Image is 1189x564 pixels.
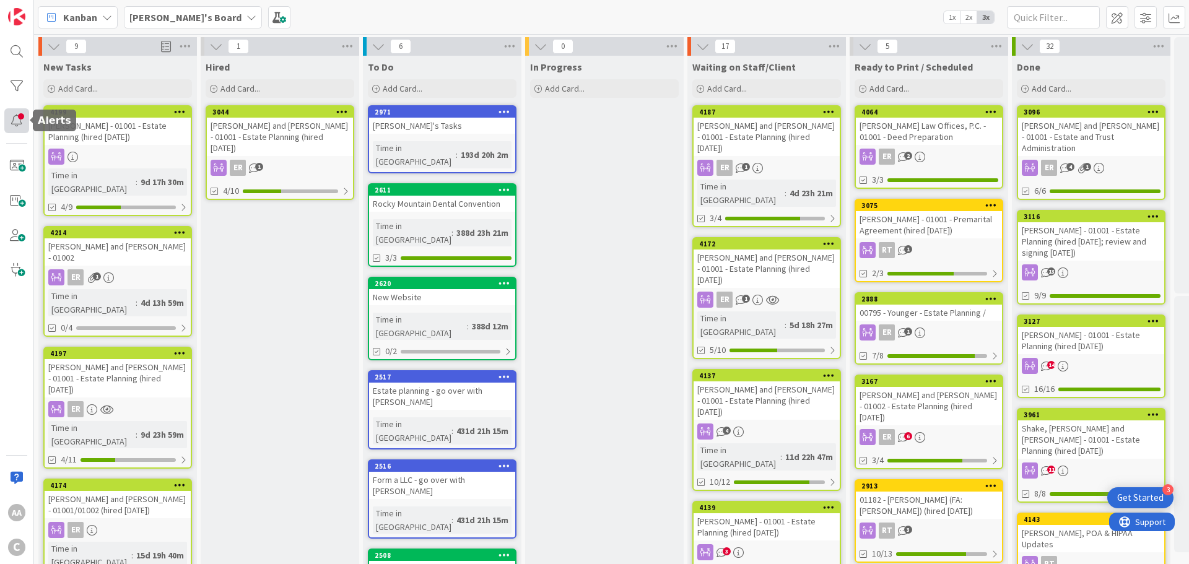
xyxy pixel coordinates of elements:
span: 3/3 [872,173,884,186]
span: To Do [368,61,394,73]
span: 1x [944,11,960,24]
span: 9/9 [1034,289,1046,302]
div: ER [879,149,895,165]
div: 2971 [369,106,515,118]
div: Form a LLC - go over with [PERSON_NAME] [369,472,515,499]
div: 4143 [1018,514,1164,525]
span: : [467,319,469,333]
span: 4 [723,427,731,435]
div: 2971 [375,108,515,116]
div: ER [1018,160,1164,176]
div: 3044[PERSON_NAME] and [PERSON_NAME] - 01001 - Estate Planning (hired [DATE]) [207,106,353,156]
div: 4d 23h 21m [786,186,836,200]
div: ER [694,292,840,308]
span: 1 [255,163,263,171]
div: [PERSON_NAME] - 01001 - Estate Planning (hired [DATE]; review and signing [DATE]) [1018,222,1164,261]
div: 4139 [694,502,840,513]
div: 3096 [1024,108,1164,116]
div: [PERSON_NAME], POA & HIPAA Updates [1018,525,1164,552]
div: 3075[PERSON_NAME] - 01001 - Premarital Agreement (hired [DATE]) [856,200,1002,238]
span: : [136,175,137,189]
div: New Website [369,289,515,305]
div: 2611 [375,186,515,194]
span: 10/13 [872,547,892,560]
div: Time in [GEOGRAPHIC_DATA] [373,141,456,168]
span: 1 [904,328,912,336]
div: Time in [GEOGRAPHIC_DATA] [48,168,136,196]
div: [PERSON_NAME] - 01001 - Premarital Agreement (hired [DATE]) [856,211,1002,238]
span: New Tasks [43,61,92,73]
div: 4139[PERSON_NAME] - 01001 - Estate Planning (hired [DATE]) [694,502,840,540]
span: Done [1017,61,1040,73]
span: 32 [1039,39,1060,54]
div: 5d 18h 27m [786,318,836,332]
span: 1 [742,295,750,303]
div: 388d 23h 21m [453,226,512,240]
span: 6 [904,432,912,440]
div: 15d 19h 40m [133,549,187,562]
div: 3044 [207,106,353,118]
div: 2913 [861,482,1002,490]
div: 4137 [699,371,840,380]
div: 3096 [1018,106,1164,118]
div: 2611Rocky Mountain Dental Convention [369,184,515,212]
div: 288800795 - Younger - Estate Planning / [856,293,1002,321]
div: 2517 [369,371,515,383]
div: 3127[PERSON_NAME] - 01001 - Estate Planning (hired [DATE]) [1018,316,1164,354]
div: ER [1041,160,1057,176]
span: : [451,226,453,240]
div: [PERSON_NAME] and [PERSON_NAME] - 01001 - Estate Planning (hired [DATE]) [207,118,353,156]
div: ER [45,522,191,538]
div: 2620 [369,278,515,289]
div: [PERSON_NAME] and [PERSON_NAME] - 01001 - Estate Planning (hired [DATE]) [694,381,840,420]
span: : [780,450,782,464]
div: 2516Form a LLC - go over with [PERSON_NAME] [369,461,515,499]
div: 3167[PERSON_NAME] and [PERSON_NAME] - 01002 - Estate Planning (hired [DATE]) [856,376,1002,425]
span: 2/3 [872,267,884,280]
div: Time in [GEOGRAPHIC_DATA] [697,443,780,471]
input: Quick Filter... [1007,6,1100,28]
span: Add Card... [58,83,98,94]
div: Time in [GEOGRAPHIC_DATA] [373,417,451,445]
div: 01182 - [PERSON_NAME] (FA: [PERSON_NAME]) (hired [DATE]) [856,492,1002,519]
div: ER [879,324,895,341]
div: 2516 [375,462,515,471]
div: 4064 [856,106,1002,118]
span: 5/10 [710,344,726,357]
div: 2888 [856,293,1002,305]
div: 3167 [856,376,1002,387]
span: 0/4 [61,321,72,334]
div: 2508 [369,550,515,561]
div: 4199 [50,108,191,116]
div: 2516 [369,461,515,472]
div: 3116 [1018,211,1164,222]
span: 0/2 [385,345,397,358]
div: 431d 21h 15m [453,424,512,438]
div: 4174 [50,481,191,490]
div: 4187 [694,106,840,118]
div: Time in [GEOGRAPHIC_DATA] [373,313,467,340]
div: 4143 [1024,515,1164,524]
span: 1 [1083,163,1091,171]
span: Support [26,2,56,17]
div: 4137[PERSON_NAME] and [PERSON_NAME] - 01001 - Estate Planning (hired [DATE]) [694,370,840,420]
span: 1 [228,39,249,54]
div: ER [856,324,1002,341]
div: ER [68,269,84,285]
div: ER [716,160,733,176]
div: 3075 [861,201,1002,210]
span: 2x [960,11,977,24]
span: : [136,296,137,310]
div: Time in [GEOGRAPHIC_DATA] [373,219,451,246]
div: RT [879,523,895,539]
div: ER [45,401,191,417]
span: : [136,428,137,441]
div: 4197[PERSON_NAME] and [PERSON_NAME] - 01001 - Estate Planning (hired [DATE]) [45,348,191,397]
div: [PERSON_NAME] - 01001 - Estate Planning (hired [DATE]) [694,513,840,540]
div: 2888 [861,295,1002,303]
span: Add Card... [869,83,909,94]
span: 4/9 [61,201,72,214]
span: : [131,549,133,562]
div: RT [879,242,895,258]
span: Add Card... [707,83,747,94]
